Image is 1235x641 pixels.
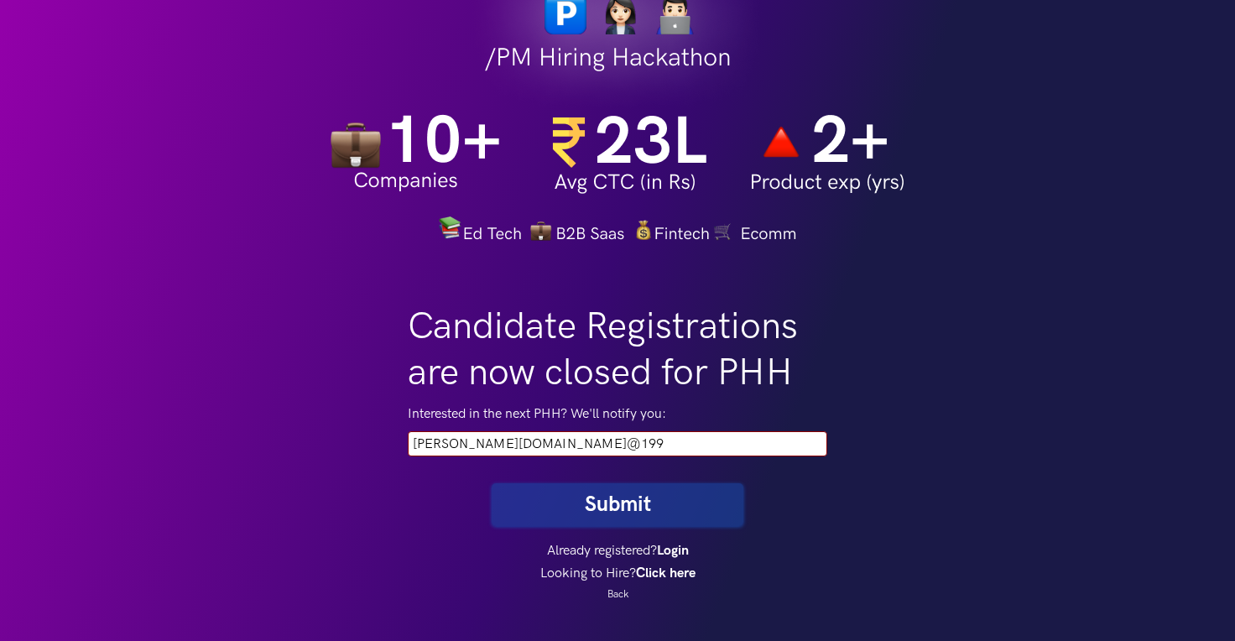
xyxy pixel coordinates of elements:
[492,483,743,526] button: Submit
[408,543,827,559] h4: Already registered?
[408,565,827,581] h4: Looking to Hire?
[657,543,689,559] a: Login
[408,431,827,456] input: Please fill this field
[408,304,827,396] h1: Candidate Registrations are now closed for PHH
[607,588,628,601] a: Back
[636,565,696,581] a: Click here
[408,404,827,425] label: Interested in the next PHH? We'll notify you:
